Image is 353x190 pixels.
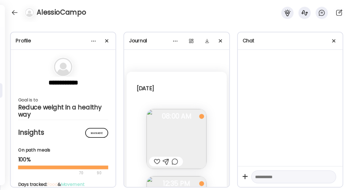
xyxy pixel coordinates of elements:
h2: Insights [18,128,108,137]
div: Manage [85,128,108,138]
div: Days tracked: & [18,181,120,188]
img: images%2FTIQwNYNFyIZqWG7BZxF9SZWVkk73%2FxUHMemuJkylfo1Agnk7D%2F3rNWggSACOMEtImHxJ5W_240 [146,109,207,169]
span: 08:00 AM [146,114,207,119]
div: 100% [18,156,108,163]
div: 70 [18,170,95,177]
span: Movement [61,181,85,187]
span: 12:35 PM [146,181,207,186]
div: Journal [129,37,224,45]
img: bg-avatar-default.svg [25,8,34,17]
span: Food [47,181,58,187]
div: Reduce weight in a healthy way [18,104,108,118]
div: On path meals [18,147,108,153]
div: [DATE] [136,85,217,92]
img: bg-avatar-default.svg [54,58,72,76]
div: 90 [96,170,102,177]
div: Chat [243,37,338,45]
div: Profile [16,37,111,45]
div: Goal is to [18,96,108,104]
h4: AlessioCampo [37,8,86,17]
